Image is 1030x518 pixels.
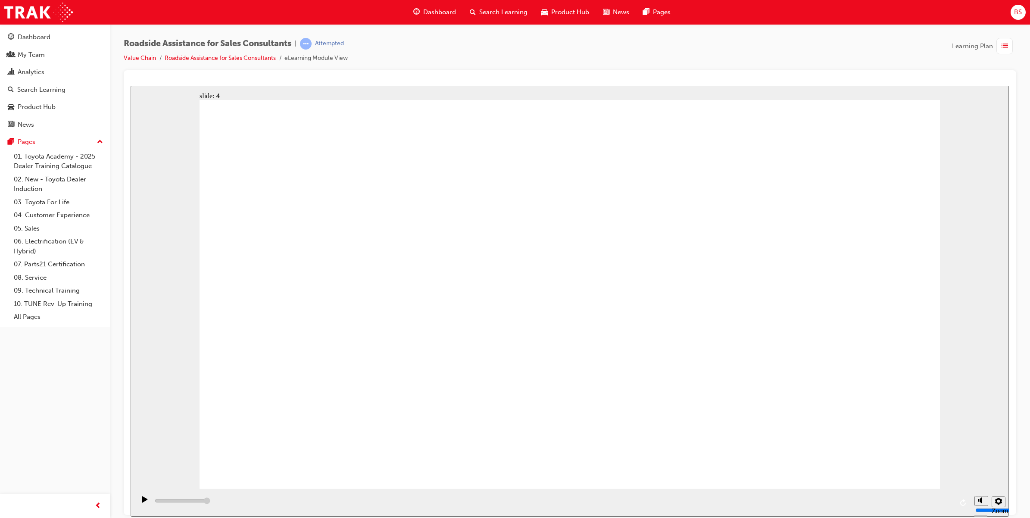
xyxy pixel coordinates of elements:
[653,7,671,17] span: Pages
[124,54,156,62] a: Value Chain
[97,137,103,148] span: up-icon
[10,284,106,297] a: 09. Technical Training
[18,50,45,60] div: My Team
[551,7,589,17] span: Product Hub
[8,51,14,59] span: people-icon
[3,47,106,63] a: My Team
[3,64,106,80] a: Analytics
[295,39,297,49] span: |
[844,410,858,420] button: Mute (Ctrl+Alt+M)
[463,3,534,21] a: search-iconSearch Learning
[10,173,106,196] a: 02. New - Toyota Dealer Induction
[18,32,50,42] div: Dashboard
[315,40,344,48] div: Attempted
[24,412,80,418] input: slide progress
[479,7,527,17] span: Search Learning
[3,82,106,98] a: Search Learning
[534,3,596,21] a: car-iconProduct Hub
[4,3,73,22] img: Trak
[4,410,19,424] button: play
[10,258,106,271] a: 07. Parts21 Certification
[10,235,106,258] a: 06. Electrification (EV & Hybrid)
[18,137,35,147] div: Pages
[8,103,14,111] span: car-icon
[18,67,44,77] div: Analytics
[603,7,609,18] span: news-icon
[3,28,106,134] button: DashboardMy TeamAnalyticsSearch LearningProduct HubNews
[1014,7,1022,17] span: BS
[1002,41,1008,52] span: list-icon
[3,99,106,115] a: Product Hub
[596,3,636,21] a: news-iconNews
[8,69,14,76] span: chart-icon
[300,38,312,50] span: learningRecordVerb_ATTEMPT-icon
[861,411,875,421] button: Settings
[840,403,874,431] div: misc controls
[636,3,677,21] a: pages-iconPages
[10,209,106,222] a: 04. Customer Experience
[17,85,66,95] div: Search Learning
[952,38,1016,54] button: Learning Plan
[3,134,106,150] button: Pages
[845,421,900,428] input: volume
[284,53,348,63] li: eLearning Module View
[18,102,56,112] div: Product Hub
[470,7,476,18] span: search-icon
[1011,5,1026,20] button: BS
[413,7,420,18] span: guage-icon
[165,54,276,62] a: Roadside Assistance for Sales Consultants
[10,271,106,284] a: 08. Service
[18,120,34,130] div: News
[643,7,649,18] span: pages-icon
[10,310,106,324] a: All Pages
[10,297,106,311] a: 10. TUNE Rev-Up Training
[3,29,106,45] a: Dashboard
[10,196,106,209] a: 03. Toyota For Life
[406,3,463,21] a: guage-iconDashboard
[124,39,291,49] span: Roadside Assistance for Sales Consultants
[4,403,840,431] div: playback controls
[952,41,993,51] span: Learning Plan
[613,7,629,17] span: News
[8,86,14,94] span: search-icon
[95,501,101,512] span: prev-icon
[10,222,106,235] a: 05. Sales
[827,411,840,424] button: replay
[3,117,106,133] a: News
[8,121,14,129] span: news-icon
[8,34,14,41] span: guage-icon
[861,421,877,444] label: Zoom to fit
[8,138,14,146] span: pages-icon
[541,7,548,18] span: car-icon
[423,7,456,17] span: Dashboard
[10,150,106,173] a: 01. Toyota Academy - 2025 Dealer Training Catalogue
